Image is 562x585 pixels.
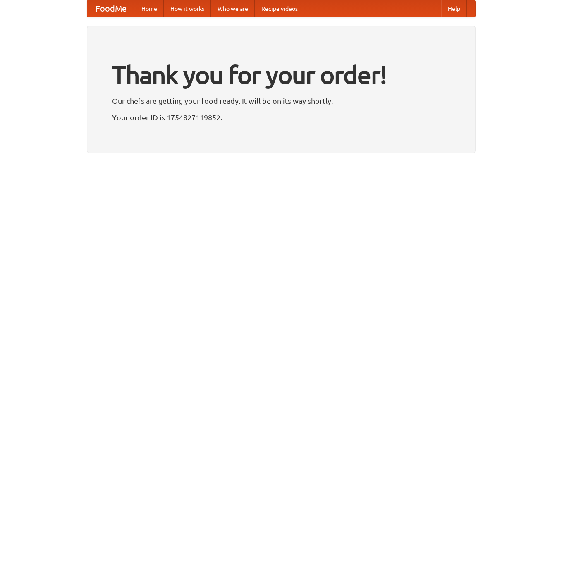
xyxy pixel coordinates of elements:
a: Home [135,0,164,17]
p: Our chefs are getting your food ready. It will be on its way shortly. [112,95,450,107]
a: Recipe videos [255,0,304,17]
h1: Thank you for your order! [112,55,450,95]
a: Help [441,0,467,17]
p: Your order ID is 1754827119852. [112,111,450,124]
a: FoodMe [87,0,135,17]
a: How it works [164,0,211,17]
a: Who we are [211,0,255,17]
